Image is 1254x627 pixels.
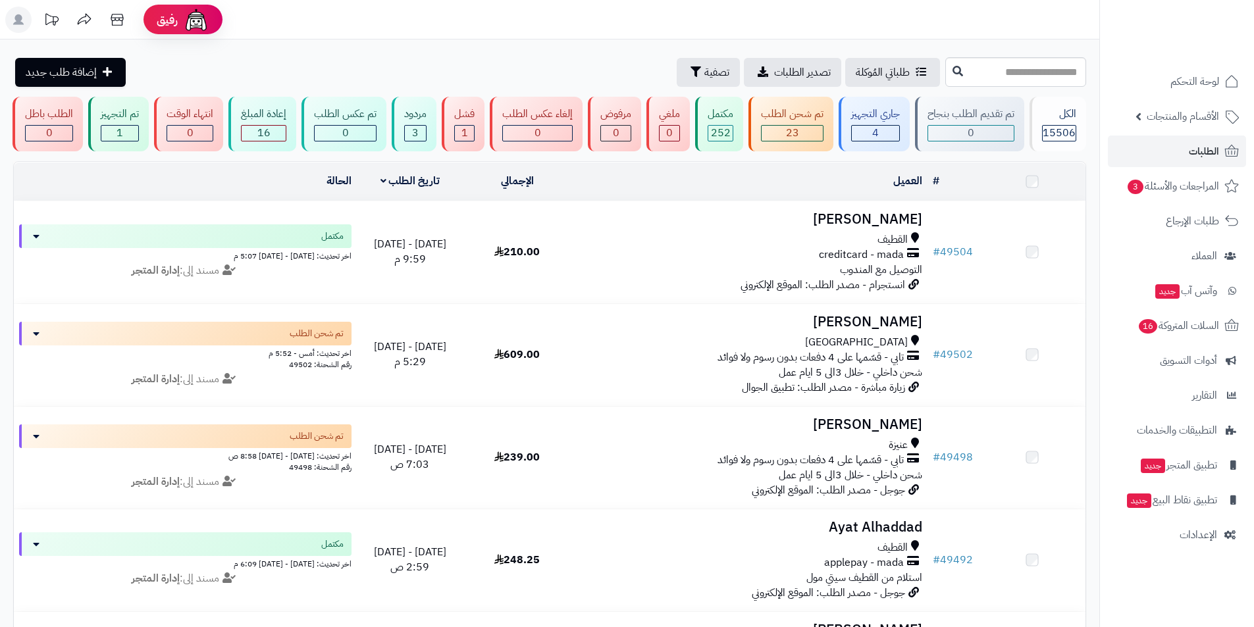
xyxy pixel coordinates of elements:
[167,126,213,141] div: 0
[374,236,446,267] span: [DATE] - [DATE] 9:59 م
[315,126,376,141] div: 0
[1108,136,1246,167] a: الطلبات
[779,364,922,380] span: شحن داخلي - خلال 3الى 5 ايام عمل
[503,126,572,141] div: 0
[101,126,138,141] div: 1
[741,277,905,293] span: انستجرام - مصدر الطلب: الموقع الإلكتروني
[893,173,922,189] a: العميل
[933,173,939,189] a: #
[933,449,940,465] span: #
[576,212,922,227] h3: [PERSON_NAME]
[1127,493,1151,508] span: جديد
[845,58,940,87] a: طلباتي المُوكلة
[290,430,344,443] span: تم شحن الطلب
[805,335,908,350] span: [GEOGRAPHIC_DATA]
[744,58,841,87] a: تصدير الطلبات
[585,97,644,151] a: مرفوض 0
[1192,386,1217,405] span: التقارير
[157,12,178,28] span: رفيق
[502,107,573,122] div: إلغاء عكس الطلب
[576,520,922,535] h3: Ayat Alhaddad
[15,58,126,87] a: إضافة طلب جديد
[746,97,836,151] a: تم شحن الطلب 23
[1141,459,1165,473] span: جديد
[836,97,912,151] a: جاري التجهيز 4
[889,438,908,453] span: عنيزة
[1180,526,1217,544] span: الإعدادات
[241,107,286,122] div: إعادة المبلغ
[187,125,194,141] span: 0
[321,538,344,551] span: مكتمل
[1137,421,1217,439] span: التطبيقات والخدمات
[19,448,352,462] div: اخر تحديث: [DATE] - [DATE] 8:58 ص
[374,441,446,472] span: [DATE] - [DATE] 7:03 ص
[1139,319,1157,334] span: 16
[752,585,905,601] span: جوجل - مصدر الطلب: الموقع الإلكتروني
[404,107,427,122] div: مردود
[851,107,900,122] div: جاري التجهيز
[1108,519,1246,551] a: الإعدادات
[151,97,226,151] a: انتهاء الوقت 0
[1108,170,1246,202] a: المراجعات والأسئلة3
[374,544,446,575] span: [DATE] - [DATE] 2:59 ص
[708,126,733,141] div: 252
[25,107,73,122] div: الطلب باطل
[167,107,213,122] div: انتهاء الوقت
[1189,142,1219,161] span: الطلبات
[257,125,271,141] span: 16
[86,97,151,151] a: تم التجهيز 1
[461,125,468,141] span: 1
[718,350,904,365] span: تابي - قسّمها على 4 دفعات بدون رسوم ولا فوائد
[487,97,585,151] a: إلغاء عكس الطلب 0
[1170,72,1219,91] span: لوحة التحكم
[1160,351,1217,370] span: أدوات التسويق
[314,107,377,122] div: تم عكس الطلب
[1126,177,1219,195] span: المراجعات والأسئلة
[576,417,922,432] h3: [PERSON_NAME]
[677,58,740,87] button: تصفية
[819,247,904,263] span: creditcard - mada
[692,97,746,151] a: مكتمل 252
[660,126,679,141] div: 0
[290,327,344,340] span: تم شحن الطلب
[666,125,673,141] span: 0
[10,97,86,151] a: الطلب باطل 0
[1126,491,1217,509] span: تطبيق نقاط البيع
[806,570,922,586] span: استلام من القطيف سيتي مول
[327,173,352,189] a: الحالة
[644,97,692,151] a: ملغي 0
[1108,380,1246,411] a: التقارير
[659,107,680,122] div: ملغي
[576,314,922,330] h3: [PERSON_NAME]
[342,125,349,141] span: 0
[762,126,823,141] div: 23
[535,125,541,141] span: 0
[1154,282,1217,300] span: وآتس آب
[1108,310,1246,341] a: السلات المتروكة16
[501,173,534,189] a: الإجمالي
[1108,449,1246,481] a: تطبيق المتجرجديد
[1043,125,1076,141] span: 15506
[912,97,1027,151] a: تم تقديم الطلب بنجاح 0
[454,107,475,122] div: فشل
[968,125,974,141] span: 0
[1027,97,1089,151] a: الكل15506
[933,244,973,260] a: #49504
[852,126,899,141] div: 4
[494,552,540,568] span: 248.25
[774,64,831,80] span: تصدير الطلبات
[9,474,361,489] div: مسند إلى:
[132,570,180,586] strong: إدارة المتجر
[101,107,139,122] div: تم التجهيز
[380,173,440,189] a: تاريخ الطلب
[494,449,540,465] span: 239.00
[1042,107,1076,122] div: الكل
[299,97,389,151] a: تم عكس الطلب 0
[928,126,1014,141] div: 0
[601,126,631,141] div: 0
[877,540,908,555] span: القطيف
[933,347,940,363] span: #
[1166,212,1219,230] span: طلبات الإرجاع
[761,107,823,122] div: تم شحن الطلب
[226,97,299,151] a: إعادة المبلغ 16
